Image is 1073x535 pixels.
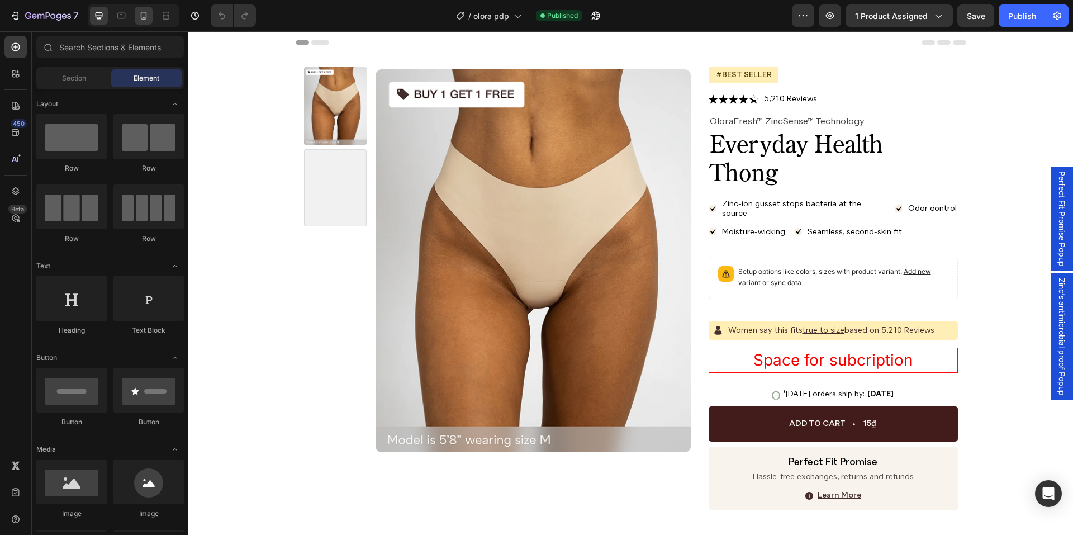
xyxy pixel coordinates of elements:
[868,247,879,364] span: Zinc’s antimicrobial proof Popup
[619,196,714,206] p: Seamless, second-skin fit
[1008,10,1036,22] div: Publish
[36,325,107,335] div: Heading
[520,375,770,410] button: Add to cart
[601,387,657,399] div: Add to cart
[113,417,184,427] div: Button
[473,10,509,22] span: olora pdp
[674,386,689,400] div: 15₫
[36,261,50,271] span: Text
[595,359,676,367] span: *[DATE] orders ship by:
[211,4,256,27] div: Undo/Redo
[188,31,1073,535] iframe: Design area
[540,295,746,304] p: Women say this fits based on 5,210 Reviews
[967,11,985,21] span: Save
[533,441,757,452] p: Hassle-free exchanges, returns and refunds
[113,163,184,173] div: Row
[520,100,770,159] h1: Everyday Health Thong
[113,509,184,519] div: Image
[36,417,107,427] div: Button
[36,36,184,58] input: Search Sections & Elements
[4,4,83,27] button: 7
[36,234,107,244] div: Row
[550,236,743,255] span: Add new variant
[36,163,107,173] div: Row
[36,444,56,454] span: Media
[846,4,953,27] button: 1 product assigned
[134,73,159,83] span: Element
[999,4,1046,27] button: Publish
[679,359,705,367] span: [DATE]
[533,425,757,438] p: perfect fit promise
[113,234,184,244] div: Row
[522,318,768,340] p: Space for subcription
[572,247,613,255] span: or
[629,459,673,470] p: Learn More
[1035,480,1062,507] div: Open Intercom Messenger
[73,9,78,22] p: 7
[614,295,656,303] u: true to size
[957,4,994,27] button: Save
[550,235,760,257] p: Setup options like colors, sizes with product variant.
[576,63,629,73] p: 5,210 Reviews
[534,168,694,187] p: Zinc-ion gusset stops bacteria at the source
[855,10,928,22] span: 1 product assigned
[36,353,57,363] span: Button
[113,325,184,335] div: Text Block
[11,119,27,128] div: 450
[720,173,768,182] p: Odor control
[547,11,578,21] span: Published
[36,509,107,519] div: Image
[582,247,613,255] span: sync data
[534,196,597,206] p: Moisture-wicking
[521,86,676,96] p: OloraFresh™ ZincSense™ Technology
[62,73,86,83] span: Section
[868,140,879,235] span: Perfect Fit Promise Popup
[468,10,471,22] span: /
[166,95,184,113] span: Toggle open
[617,459,673,470] a: Learn More
[8,205,27,214] div: Beta
[528,40,583,48] p: #best seller
[166,349,184,367] span: Toggle open
[36,99,58,109] span: Layout
[166,257,184,275] span: Toggle open
[166,441,184,458] span: Toggle open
